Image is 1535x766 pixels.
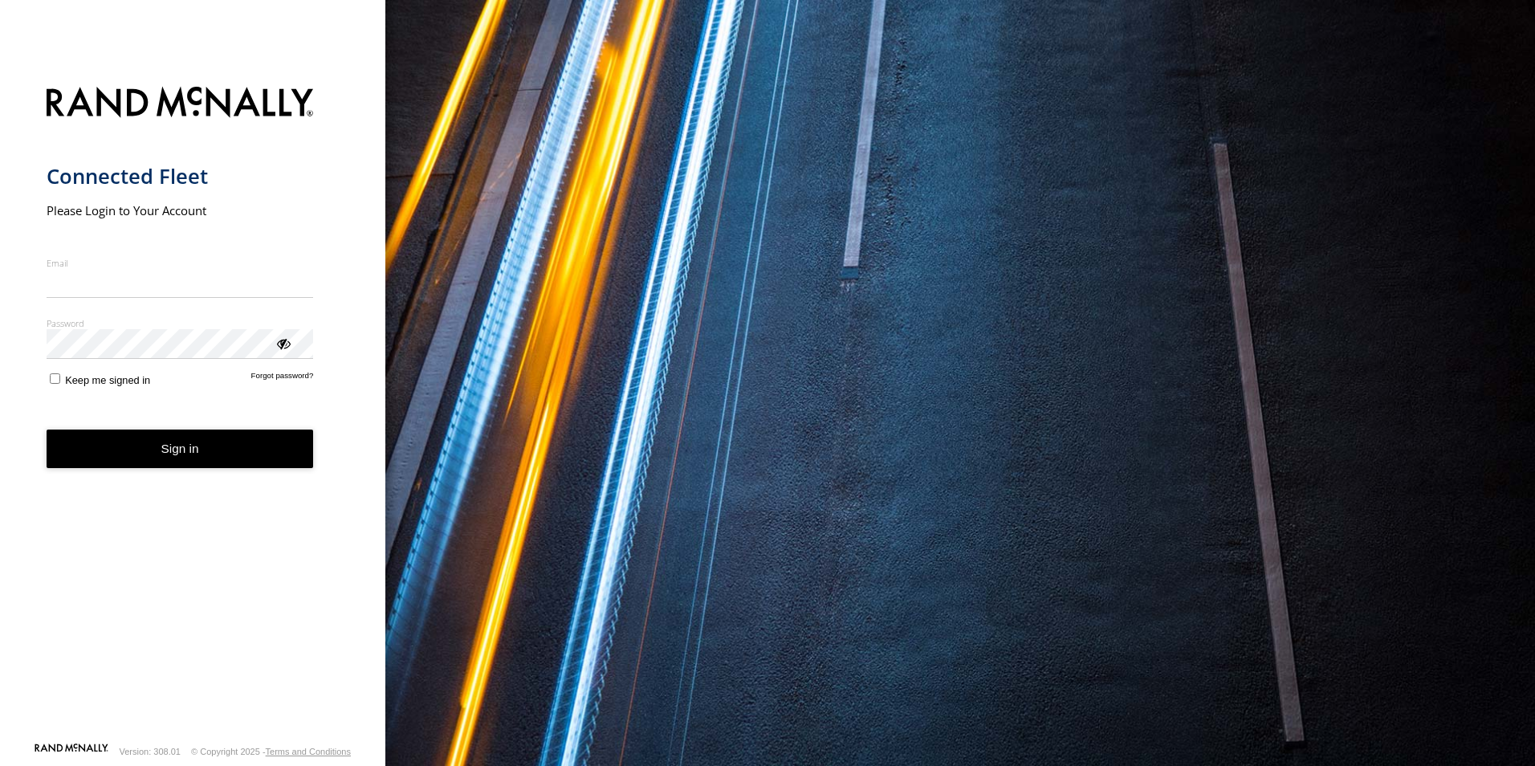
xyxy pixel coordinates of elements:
[47,84,314,124] img: Rand McNally
[47,257,314,269] label: Email
[266,747,351,756] a: Terms and Conditions
[35,744,108,760] a: Visit our Website
[47,202,314,218] h2: Please Login to Your Account
[47,430,314,469] button: Sign in
[191,747,351,756] div: © Copyright 2025 -
[47,77,340,742] form: main
[120,747,181,756] div: Version: 308.01
[47,163,314,189] h1: Connected Fleet
[251,371,314,386] a: Forgot password?
[47,317,314,329] label: Password
[65,374,150,386] span: Keep me signed in
[275,335,291,351] div: ViewPassword
[50,373,60,384] input: Keep me signed in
